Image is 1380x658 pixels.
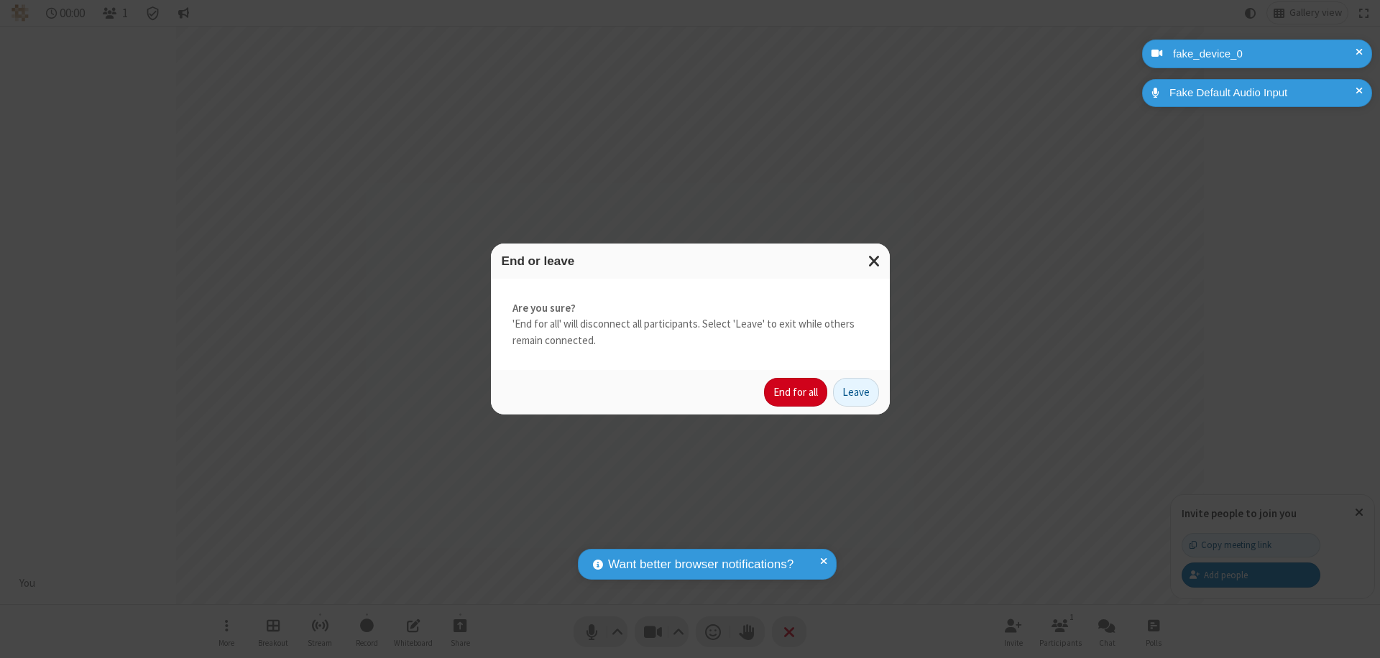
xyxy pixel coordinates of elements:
[1168,46,1361,62] div: fake_device_0
[608,555,793,574] span: Want better browser notifications?
[491,279,890,371] div: 'End for all' will disconnect all participants. Select 'Leave' to exit while others remain connec...
[502,254,879,268] h3: End or leave
[833,378,879,407] button: Leave
[860,244,890,279] button: Close modal
[764,378,827,407] button: End for all
[512,300,868,317] strong: Are you sure?
[1164,85,1361,101] div: Fake Default Audio Input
